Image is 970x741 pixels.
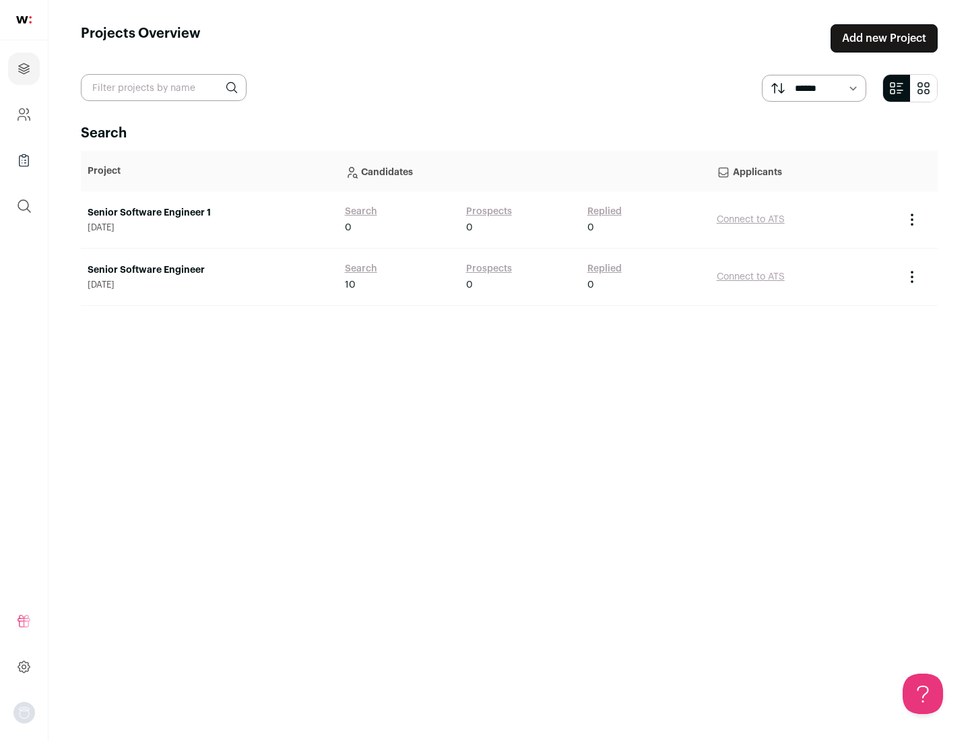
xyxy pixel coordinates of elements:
a: Senior Software Engineer 1 [88,206,331,220]
iframe: Help Scout Beacon - Open [903,674,943,714]
p: Applicants [717,158,891,185]
span: [DATE] [88,222,331,233]
h1: Projects Overview [81,24,201,53]
a: Replied [587,205,622,218]
p: Project [88,164,331,178]
a: Senior Software Engineer [88,263,331,277]
button: Project Actions [904,269,920,285]
a: Search [345,205,377,218]
a: Company and ATS Settings [8,98,40,131]
span: 0 [587,278,594,292]
span: 0 [345,221,352,234]
input: Filter projects by name [81,74,247,101]
p: Candidates [345,158,703,185]
span: 10 [345,278,356,292]
a: Connect to ATS [717,272,785,282]
a: Search [345,262,377,276]
a: Connect to ATS [717,215,785,224]
span: [DATE] [88,280,331,290]
a: Prospects [466,262,512,276]
a: Projects [8,53,40,85]
span: 0 [587,221,594,234]
button: Project Actions [904,212,920,228]
img: wellfound-shorthand-0d5821cbd27db2630d0214b213865d53afaa358527fdda9d0ea32b1df1b89c2c.svg [16,16,32,24]
span: 0 [466,278,473,292]
a: Prospects [466,205,512,218]
button: Open dropdown [13,702,35,723]
a: Replied [587,262,622,276]
a: Add new Project [831,24,938,53]
a: Company Lists [8,144,40,176]
span: 0 [466,221,473,234]
h2: Search [81,124,938,143]
img: nopic.png [13,702,35,723]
